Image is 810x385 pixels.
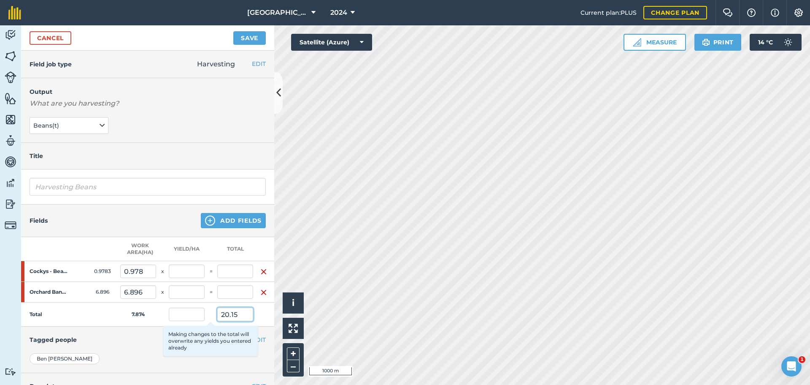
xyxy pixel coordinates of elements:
[132,311,145,317] strong: 7.874
[771,8,779,18] img: svg+xml;base64,PHN2ZyB4bWxucz0iaHR0cDovL3d3dy53My5vcmcvMjAwMC9zdmciIHdpZHRoPSIxNyIgaGVpZ2h0PSIxNy...
[260,267,267,277] img: svg+xml;base64,PHN2ZyB4bWxucz0iaHR0cDovL3d3dy53My5vcmcvMjAwMC9zdmciIHdpZHRoPSIxNiIgaGVpZ2h0PSIyNC...
[799,356,805,363] span: 1
[30,60,72,69] h4: Field job type
[156,261,169,282] td: x
[5,368,16,376] img: svg+xml;base64,PD94bWwgdmVyc2lvbj0iMS4wIiBlbmNvZGluZz0idXRmLTgiPz4KPCEtLSBHZW5lcmF0b3I6IEFkb2JlIE...
[197,60,235,68] span: Harvesting
[205,261,217,282] td: =
[5,156,16,168] img: svg+xml;base64,PD94bWwgdmVyc2lvbj0iMS4wIiBlbmNvZGluZz0idXRmLTgiPz4KPCEtLSBHZW5lcmF0b3I6IEFkb2JlIE...
[30,99,119,107] em: What are you harvesting?
[750,34,802,51] button: 14 °C
[702,37,710,47] img: svg+xml;base64,PHN2ZyB4bWxucz0iaHR0cDovL3d3dy53My5vcmcvMjAwMC9zdmciIHdpZHRoPSIxOSIgaGVpZ2h0PSIyNC...
[252,335,266,344] button: EDIT
[156,282,169,303] td: x
[283,292,304,314] button: i
[5,92,16,105] img: svg+xml;base64,PHN2ZyB4bWxucz0iaHR0cDovL3d3dy53My5vcmcvMjAwMC9zdmciIHdpZHRoPSI1NiIgaGVpZ2h0PSI2MC...
[30,289,69,295] strong: Orchard Bank Bottom
[30,268,69,275] strong: Cockys - Beans
[30,311,42,317] strong: Total
[30,31,71,45] a: Cancel
[287,347,300,360] button: +
[5,50,16,63] img: svg+xml;base64,PHN2ZyB4bWxucz0iaHR0cDovL3d3dy53My5vcmcvMjAwMC9zdmciIHdpZHRoPSI1NiIgaGVpZ2h0PSI2MC...
[624,34,686,51] button: Measure
[30,216,48,225] h4: Fields
[5,134,16,147] img: svg+xml;base64,PD94bWwgdmVyc2lvbj0iMS4wIiBlbmNvZGluZz0idXRmLTgiPz4KPCEtLSBHZW5lcmF0b3I6IEFkb2JlIE...
[723,8,733,17] img: Two speech bubbles overlapping with the left bubble in the forefront
[247,8,308,18] span: [GEOGRAPHIC_DATA]
[580,8,637,17] span: Current plan : PLUS
[291,34,372,51] button: Satellite (Azure)
[5,219,16,231] img: svg+xml;base64,PD94bWwgdmVyc2lvbj0iMS4wIiBlbmNvZGluZz0idXRmLTgiPz4KPCEtLSBHZW5lcmF0b3I6IEFkb2JlIE...
[252,59,266,68] button: EDIT
[205,282,217,303] td: =
[30,353,100,364] div: Ben [PERSON_NAME]
[233,31,266,45] button: Save
[289,324,298,333] img: Four arrows, one pointing top left, one top right, one bottom right and the last bottom left
[30,87,266,97] h4: Output
[5,29,16,41] img: svg+xml;base64,PD94bWwgdmVyc2lvbj0iMS4wIiBlbmNvZGluZz0idXRmLTgiPz4KPCEtLSBHZW5lcmF0b3I6IEFkb2JlIE...
[201,213,266,228] button: Add Fields
[287,360,300,372] button: –
[758,34,773,51] span: 14 ° C
[30,178,266,196] input: What needs doing?
[205,216,215,226] img: svg+xml;base64,PHN2ZyB4bWxucz0iaHR0cDovL3d3dy53My5vcmcvMjAwMC9zdmciIHdpZHRoPSIxNCIgaGVpZ2h0PSIyNC...
[643,6,707,19] a: Change plan
[330,8,347,18] span: 2024
[633,38,641,46] img: Ruler icon
[5,71,16,83] img: svg+xml;base64,PD94bWwgdmVyc2lvbj0iMS4wIiBlbmNvZGluZz0idXRmLTgiPz4KPCEtLSBHZW5lcmF0b3I6IEFkb2JlIE...
[217,237,253,261] th: Total
[292,298,294,308] span: i
[84,261,120,282] td: 0.9783
[30,335,266,344] h4: Tagged people
[5,177,16,189] img: svg+xml;base64,PD94bWwgdmVyc2lvbj0iMS4wIiBlbmNvZGluZz0idXRmLTgiPz4KPCEtLSBHZW5lcmF0b3I6IEFkb2JlIE...
[694,34,742,51] button: Print
[120,237,156,261] th: Work area ( Ha )
[8,6,21,19] img: fieldmargin Logo
[30,151,266,161] h4: Title
[5,113,16,126] img: svg+xml;base64,PHN2ZyB4bWxucz0iaHR0cDovL3d3dy53My5vcmcvMjAwMC9zdmciIHdpZHRoPSI1NiIgaGVpZ2h0PSI2MC...
[30,117,108,134] button: Beans(t)
[781,356,802,377] iframe: Intercom live chat
[780,34,796,51] img: svg+xml;base64,PD94bWwgdmVyc2lvbj0iMS4wIiBlbmNvZGluZz0idXRmLTgiPz4KPCEtLSBHZW5lcmF0b3I6IEFkb2JlIE...
[260,287,267,298] img: svg+xml;base64,PHN2ZyB4bWxucz0iaHR0cDovL3d3dy53My5vcmcvMjAwMC9zdmciIHdpZHRoPSIxNiIgaGVpZ2h0PSIyNC...
[163,326,258,356] div: Making changes to the total will overwrite any yields you entered already
[33,121,61,130] span: Beans ( t )
[169,237,205,261] th: Yield / Ha
[794,8,804,17] img: A cog icon
[84,282,120,303] td: 6.896
[746,8,756,17] img: A question mark icon
[5,198,16,210] img: svg+xml;base64,PD94bWwgdmVyc2lvbj0iMS4wIiBlbmNvZGluZz0idXRmLTgiPz4KPCEtLSBHZW5lcmF0b3I6IEFkb2JlIE...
